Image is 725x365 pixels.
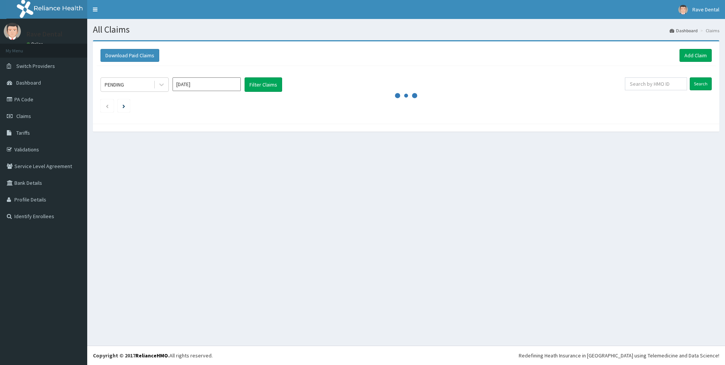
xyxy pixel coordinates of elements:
footer: All rights reserved. [87,346,725,365]
svg: audio-loading [395,84,417,107]
button: Download Paid Claims [100,49,159,62]
span: Claims [16,113,31,120]
div: Redefining Heath Insurance in [GEOGRAPHIC_DATA] using Telemedicine and Data Science! [519,352,719,359]
img: User Image [678,5,688,14]
a: Add Claim [679,49,712,62]
a: Dashboard [670,27,698,34]
input: Search by HMO ID [625,77,687,90]
h1: All Claims [93,25,719,35]
a: Online [27,41,45,47]
a: RelianceHMO [135,352,168,359]
span: Switch Providers [16,63,55,69]
div: PENDING [105,81,124,88]
span: Rave Dental [692,6,719,13]
input: Select Month and Year [173,77,241,91]
span: Tariffs [16,129,30,136]
button: Filter Claims [245,77,282,92]
strong: Copyright © 2017 . [93,352,169,359]
img: User Image [4,23,21,40]
span: Dashboard [16,79,41,86]
input: Search [690,77,712,90]
p: Rave Dental [27,31,63,38]
li: Claims [698,27,719,34]
a: Next page [122,102,125,109]
a: Previous page [105,102,109,109]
